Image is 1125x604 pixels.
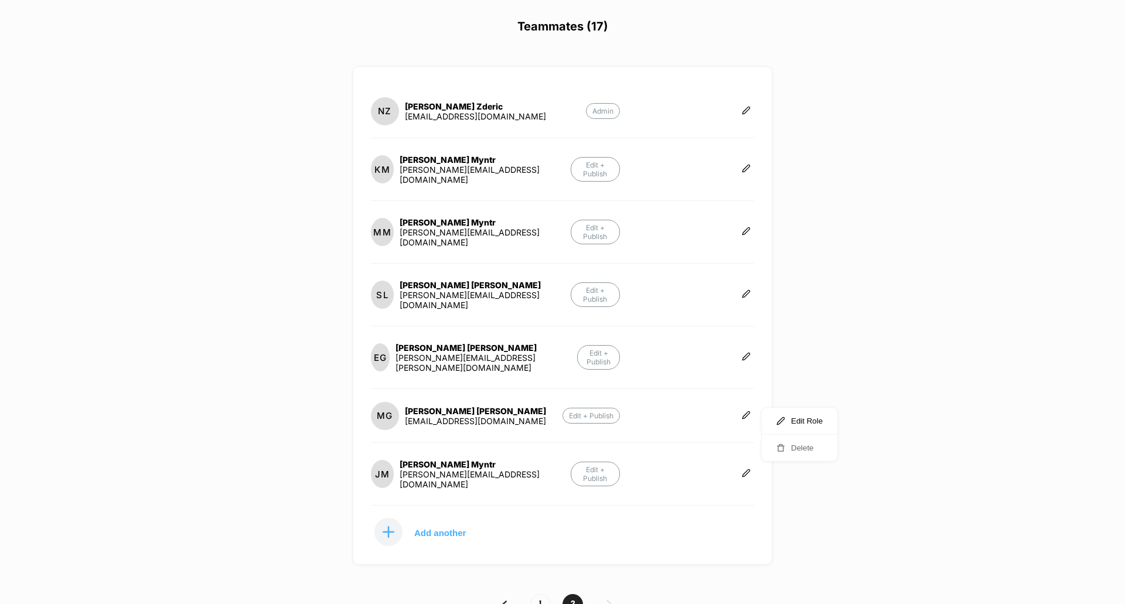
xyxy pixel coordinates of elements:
[374,352,387,363] p: EG
[400,459,570,469] div: [PERSON_NAME] Myntr
[405,101,546,111] div: [PERSON_NAME] Zderic
[762,435,837,461] button: Delete
[577,345,620,370] p: Edit + Publish
[376,289,388,301] p: SL
[373,227,391,238] p: MM
[400,280,570,290] div: [PERSON_NAME] [PERSON_NAME]
[762,408,837,435] button: Edit Role
[414,530,466,535] p: Add another
[405,406,546,416] div: [PERSON_NAME] [PERSON_NAME]
[396,353,578,373] div: [PERSON_NAME][EMAIL_ADDRESS][PERSON_NAME][DOMAIN_NAME]
[562,408,620,424] p: Edit + Publish
[377,410,393,421] p: MG
[400,165,570,185] div: [PERSON_NAME][EMAIL_ADDRESS][DOMAIN_NAME]
[371,517,488,547] button: Add another
[400,217,570,227] div: [PERSON_NAME] Myntr
[586,103,620,119] p: Admin
[571,282,621,307] p: Edit + Publish
[378,105,391,117] p: NZ
[400,227,570,247] div: [PERSON_NAME][EMAIL_ADDRESS][DOMAIN_NAME]
[571,462,621,486] p: Edit + Publish
[396,343,578,353] div: [PERSON_NAME] [PERSON_NAME]
[571,157,621,182] p: Edit + Publish
[400,155,570,165] div: [PERSON_NAME] Myntr
[571,220,621,244] p: Edit + Publish
[400,469,570,489] div: [PERSON_NAME][EMAIL_ADDRESS][DOMAIN_NAME]
[405,416,546,426] div: [EMAIL_ADDRESS][DOMAIN_NAME]
[405,111,546,121] div: [EMAIL_ADDRESS][DOMAIN_NAME]
[400,290,570,310] div: [PERSON_NAME][EMAIL_ADDRESS][DOMAIN_NAME]
[374,164,390,175] p: KM
[375,469,390,480] p: JM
